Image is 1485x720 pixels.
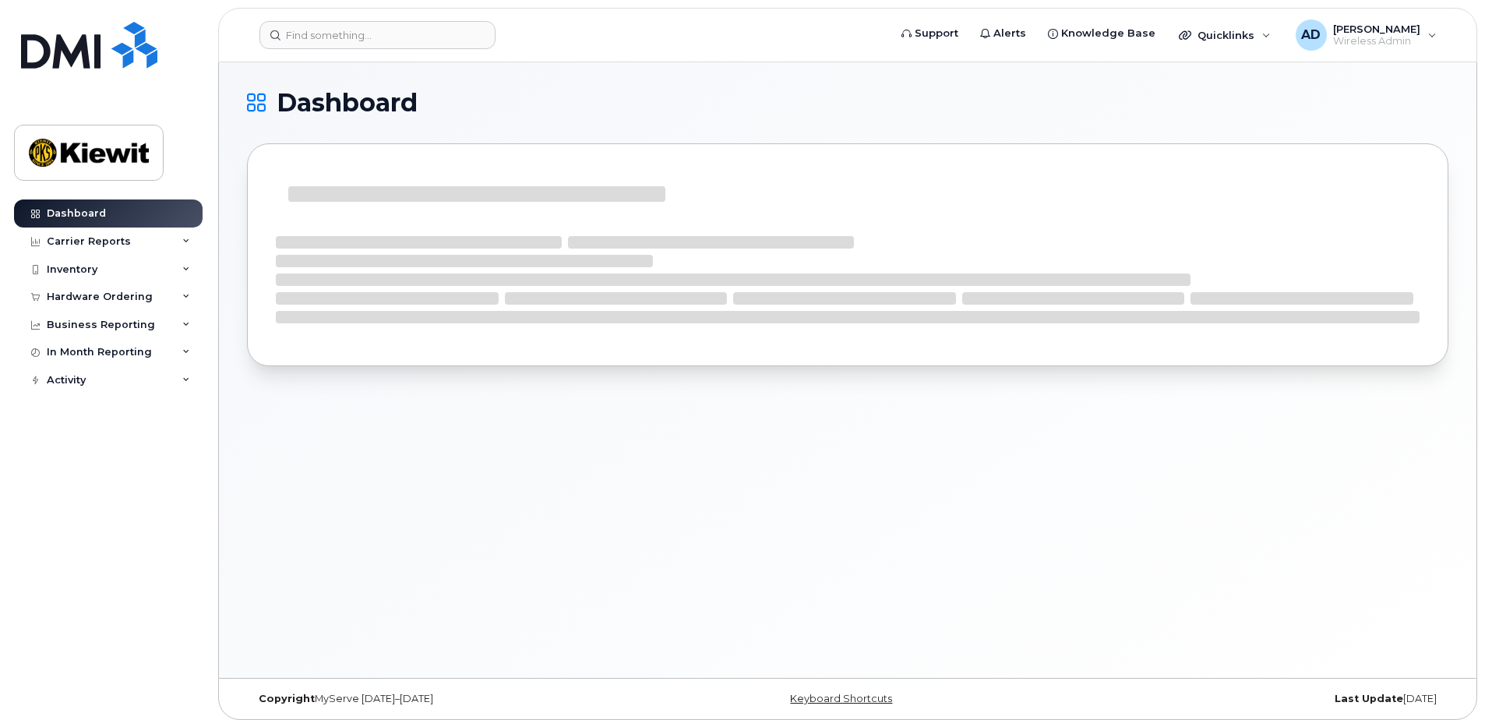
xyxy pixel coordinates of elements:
a: Keyboard Shortcuts [790,693,892,704]
strong: Last Update [1335,693,1403,704]
div: [DATE] [1048,693,1448,705]
strong: Copyright [259,693,315,704]
div: MyServe [DATE]–[DATE] [247,693,647,705]
span: Dashboard [277,91,418,115]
